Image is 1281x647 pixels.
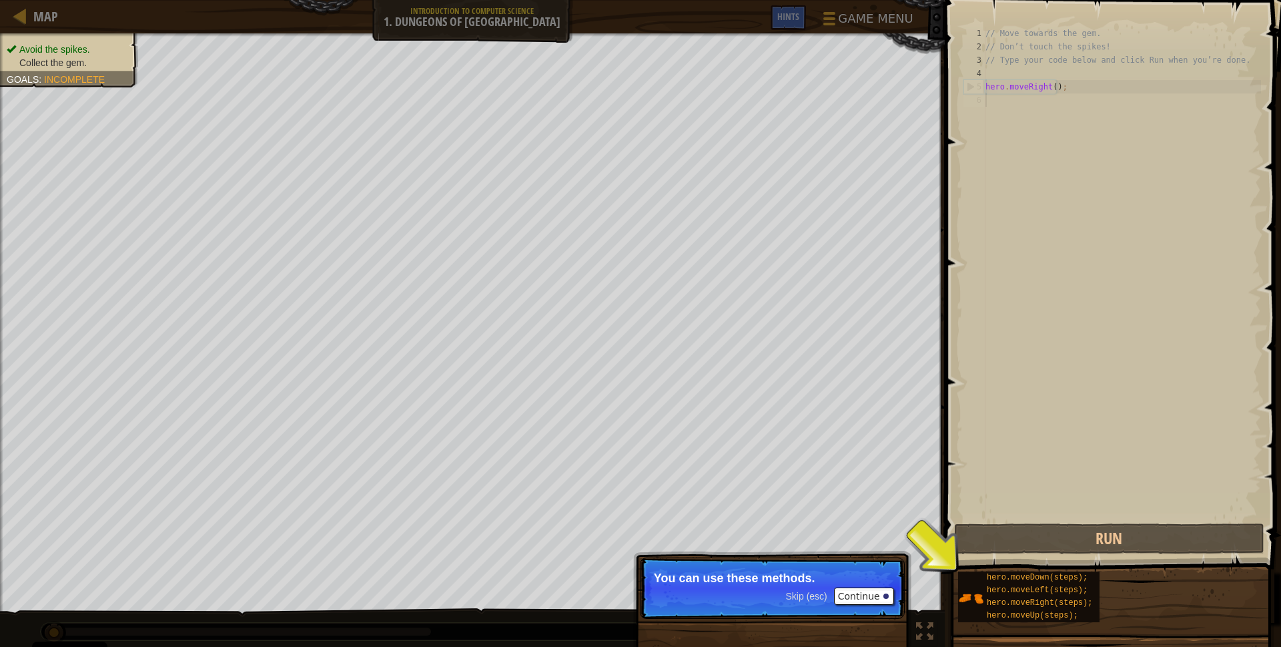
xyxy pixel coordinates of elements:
img: portrait.png [958,586,983,611]
span: Collect the gem. [19,57,87,68]
span: Hints [777,10,799,23]
div: 2 [963,40,985,53]
button: Run [954,523,1265,554]
span: Incomplete [44,74,105,85]
button: Continue [834,588,894,605]
span: Game Menu [838,10,913,27]
li: Collect the gem. [7,56,128,69]
a: Map [27,7,58,25]
span: Avoid the spikes. [19,44,90,55]
span: Goals [7,74,39,85]
span: hero.moveUp(steps); [987,611,1078,620]
span: Map [33,7,58,25]
div: 3 [963,53,985,67]
div: 5 [964,80,985,93]
div: 6 [963,93,985,107]
span: Skip (esc) [786,591,827,602]
span: : [39,74,44,85]
div: 4 [963,67,985,80]
p: You can use these methods. [654,572,891,585]
span: hero.moveRight(steps); [987,598,1092,608]
span: hero.moveLeft(steps); [987,586,1088,595]
span: hero.moveDown(steps); [987,573,1088,582]
button: Game Menu [813,5,921,37]
li: Avoid the spikes. [7,43,128,56]
div: 1 [963,27,985,40]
